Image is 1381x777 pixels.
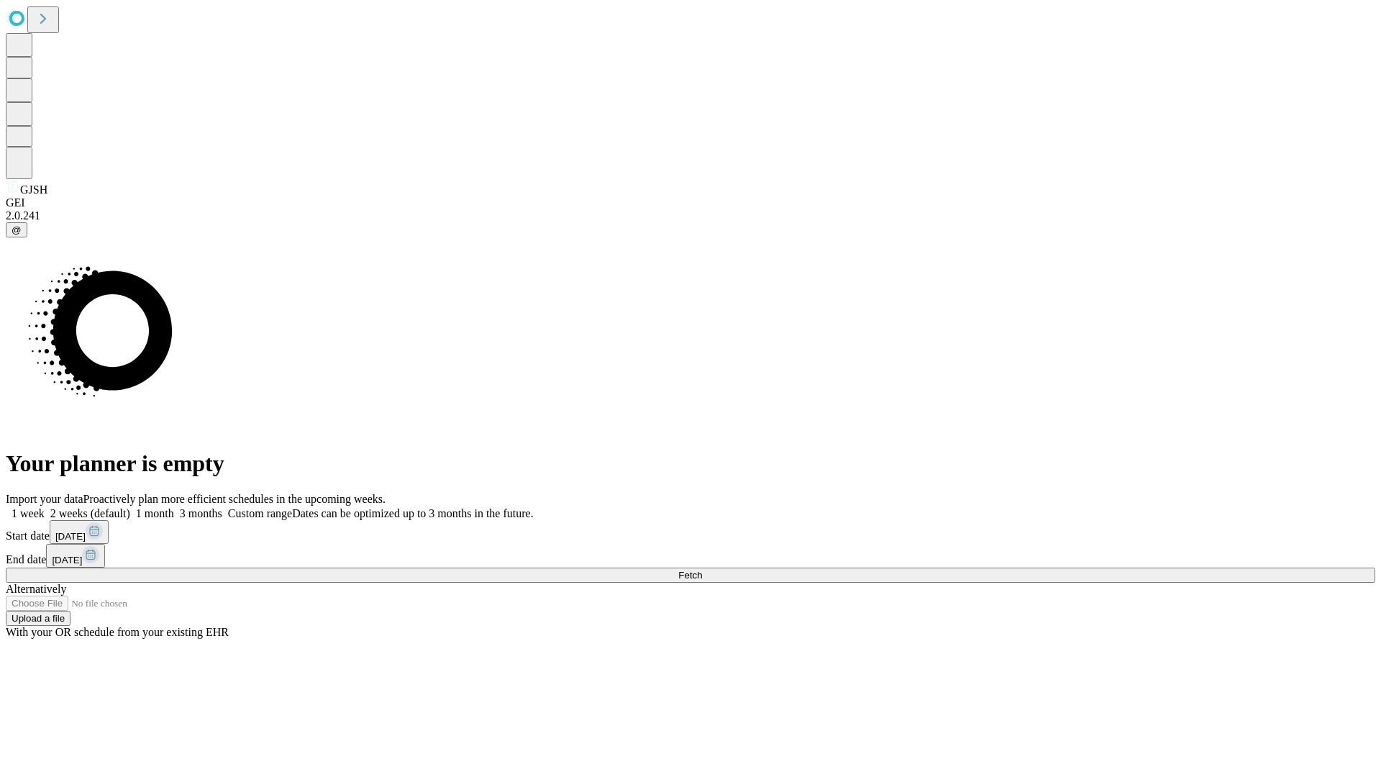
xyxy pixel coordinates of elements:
span: Custom range [228,507,292,519]
span: [DATE] [55,531,86,542]
span: 1 month [136,507,174,519]
span: 3 months [180,507,222,519]
span: [DATE] [52,555,82,565]
span: Proactively plan more efficient schedules in the upcoming weeks. [83,493,386,505]
button: Fetch [6,568,1375,583]
span: 2 weeks (default) [50,507,130,519]
span: Fetch [678,570,702,581]
span: Alternatively [6,583,66,595]
button: [DATE] [46,544,105,568]
span: GJSH [20,183,47,196]
div: End date [6,544,1375,568]
span: Dates can be optimized up to 3 months in the future. [292,507,533,519]
span: With your OR schedule from your existing EHR [6,626,229,638]
button: @ [6,222,27,237]
button: [DATE] [50,520,109,544]
span: @ [12,224,22,235]
span: 1 week [12,507,45,519]
h1: Your planner is empty [6,450,1375,477]
span: Import your data [6,493,83,505]
div: 2.0.241 [6,209,1375,222]
div: GEI [6,196,1375,209]
button: Upload a file [6,611,70,626]
div: Start date [6,520,1375,544]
